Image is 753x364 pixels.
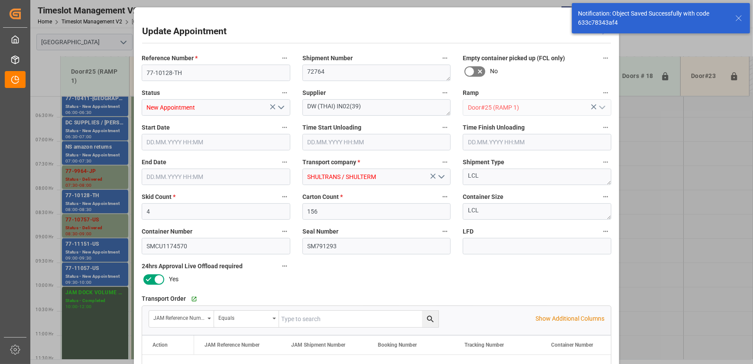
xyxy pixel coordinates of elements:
h2: Update Appointment [142,25,227,39]
p: Show Additional Columns [536,314,604,323]
span: Start Date [142,123,170,132]
span: LFD [463,227,474,236]
span: Supplier [302,88,326,97]
button: Seal Number [439,226,451,237]
span: No [490,67,498,76]
input: Type to search/select [463,99,611,116]
button: Container Size [600,191,611,202]
span: Shipment Type [463,158,504,167]
span: JAM Shipment Number [291,342,345,348]
div: JAM Reference Number [153,312,204,322]
textarea: DW (THAI) IN02(39) [302,99,451,116]
span: Time Finish Unloading [463,123,525,132]
span: Transport Order [142,294,186,303]
button: Empty container picked up (FCL only) [600,52,611,64]
button: search button [422,311,438,327]
button: Time Start Unloading [439,122,451,133]
button: Skid Count * [279,191,290,202]
input: DD.MM.YYYY HH:MM [463,134,611,150]
button: Ramp [600,87,611,98]
span: Time Start Unloading [302,123,361,132]
span: Shipment Number [302,54,353,63]
input: DD.MM.YYYY HH:MM [142,134,290,150]
span: Tracking Number [464,342,504,348]
div: Equals [218,312,269,322]
button: Time Finish Unloading [600,122,611,133]
input: DD.MM.YYYY HH:MM [302,134,451,150]
button: Carton Count * [439,191,451,202]
span: Seal Number [302,227,338,236]
span: End Date [142,158,166,167]
span: Transport company [302,158,360,167]
button: Start Date [279,122,290,133]
input: DD.MM.YYYY HH:MM [142,169,290,185]
button: Shipment Number [439,52,451,64]
span: Container Number [551,342,593,348]
span: Container Number [142,227,192,236]
span: Skid Count [142,192,175,201]
span: Container Size [463,192,503,201]
button: 24hrs Approval Live Offload required [279,260,290,272]
button: open menu [149,311,214,327]
button: open menu [214,311,279,327]
button: open menu [274,101,287,114]
input: Type to search/select [142,99,290,116]
input: Type to search [279,311,438,327]
span: Booking Number [378,342,417,348]
div: Notification: Object Saved Successfully with code 633c78343af4 [578,9,727,27]
span: 24hrs Approval Live Offload required [142,262,243,271]
span: Carton Count [302,192,343,201]
button: Transport company * [439,156,451,168]
span: Yes [169,275,179,284]
button: open menu [435,170,448,184]
span: Ramp [463,88,479,97]
div: Action [153,342,168,348]
button: End Date [279,156,290,168]
span: Reference Number [142,54,198,63]
span: Status [142,88,160,97]
button: Status [279,87,290,98]
span: JAM Reference Number [204,342,260,348]
button: Reference Number * [279,52,290,64]
button: Shipment Type [600,156,611,168]
button: LFD [600,226,611,237]
button: open menu [595,101,608,114]
button: Supplier [439,87,451,98]
textarea: 72764 [302,65,451,81]
textarea: LCL [463,169,611,185]
textarea: LCL [463,203,611,220]
button: Container Number [279,226,290,237]
span: Empty container picked up (FCL only) [463,54,565,63]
